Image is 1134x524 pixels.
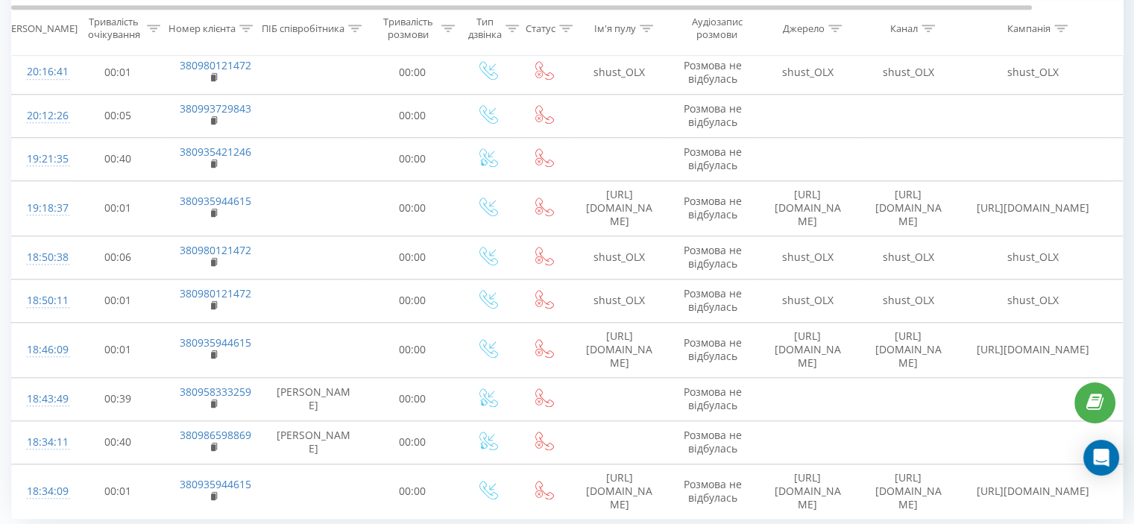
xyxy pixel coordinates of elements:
a: 380980121472 [180,243,251,257]
span: Розмова не відбулась [684,477,742,505]
span: Розмова не відбулась [684,335,742,363]
td: shust_OLX [571,279,668,322]
div: 18:34:09 [27,477,57,506]
a: 380935944615 [180,335,251,350]
div: Аудіозапис розмови [681,16,753,41]
div: 19:18:37 [27,194,57,223]
span: Розмова не відбулась [684,145,742,172]
td: shust_OLX [959,279,1108,322]
td: 00:40 [72,420,165,464]
td: shust_OLX [757,51,858,94]
td: 00:01 [72,181,165,236]
td: shust_OLX [571,236,668,279]
td: [URL][DOMAIN_NAME] [959,322,1108,377]
a: 380986598869 [180,428,251,442]
td: 00:01 [72,464,165,519]
td: [URL][DOMAIN_NAME] [757,464,858,519]
a: 380980121472 [180,58,251,72]
td: 00:00 [366,279,459,322]
div: Статус [526,22,555,34]
td: [URL][DOMAIN_NAME] [571,181,668,236]
td: shust_OLX [858,236,959,279]
td: [URL][DOMAIN_NAME] [757,322,858,377]
div: Джерело [783,22,825,34]
span: Розмова не відбулась [684,286,742,314]
td: shust_OLX [959,236,1108,279]
td: 00:01 [72,322,165,377]
div: Тривалість очікування [84,16,143,41]
td: 00:00 [366,137,459,180]
a: 380935944615 [180,477,251,491]
td: shust_OLX [571,51,668,94]
td: 00:00 [366,377,459,420]
div: 20:12:26 [27,101,57,130]
td: [URL][DOMAIN_NAME] [959,181,1108,236]
td: 00:00 [366,322,459,377]
div: Номер клієнта [168,22,236,34]
td: 00:00 [366,181,459,236]
td: shust_OLX [858,279,959,322]
div: 19:21:35 [27,145,57,174]
span: Розмова не відбулась [684,194,742,221]
td: [PERSON_NAME] [262,420,366,464]
div: 18:43:49 [27,385,57,414]
div: ПІБ співробітника [262,22,344,34]
td: 00:01 [72,51,165,94]
td: 00:40 [72,137,165,180]
a: 380980121472 [180,286,251,300]
span: Розмова не відбулась [684,385,742,412]
span: Розмова не відбулась [684,428,742,455]
a: 380935944615 [180,194,251,208]
td: shust_OLX [959,51,1108,94]
td: 00:00 [366,94,459,137]
td: 00:06 [72,236,165,279]
a: 380993729843 [180,101,251,116]
div: Open Intercom Messenger [1083,440,1119,476]
td: shust_OLX [757,236,858,279]
div: [PERSON_NAME] [2,22,78,34]
td: [URL][DOMAIN_NAME] [571,464,668,519]
div: Канал [890,22,918,34]
span: Розмова не відбулась [684,101,742,129]
span: Розмова не відбулась [684,243,742,271]
span: Розмова не відбулась [684,58,742,86]
td: [PERSON_NAME] [262,377,366,420]
div: 18:50:38 [27,243,57,272]
td: 00:00 [366,464,459,519]
td: 00:00 [366,420,459,464]
td: [URL][DOMAIN_NAME] [858,464,959,519]
td: shust_OLX [858,51,959,94]
td: 00:39 [72,377,165,420]
div: Ім'я пулу [594,22,636,34]
div: Тривалість розмови [379,16,438,41]
a: 380958333259 [180,385,251,399]
a: 380935421246 [180,145,251,159]
td: 00:01 [72,279,165,322]
td: 00:05 [72,94,165,137]
td: [URL][DOMAIN_NAME] [858,181,959,236]
div: 18:50:11 [27,286,57,315]
div: 18:46:09 [27,335,57,364]
td: [URL][DOMAIN_NAME] [757,181,858,236]
td: [URL][DOMAIN_NAME] [959,464,1108,519]
td: 00:00 [366,51,459,94]
td: [URL][DOMAIN_NAME] [571,322,668,377]
div: Кампанія [1007,22,1050,34]
td: 00:00 [366,236,459,279]
td: [URL][DOMAIN_NAME] [858,322,959,377]
div: 18:34:11 [27,428,57,457]
td: shust_OLX [757,279,858,322]
div: Тип дзвінка [468,16,502,41]
div: 20:16:41 [27,57,57,86]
